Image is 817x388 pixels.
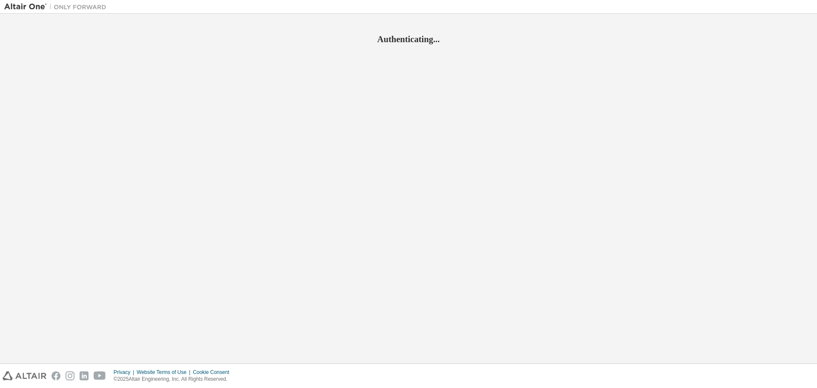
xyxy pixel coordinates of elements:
h2: Authenticating... [4,34,813,45]
div: Cookie Consent [193,369,234,376]
img: instagram.svg [66,371,74,380]
img: youtube.svg [94,371,106,380]
img: Altair One [4,3,111,11]
img: altair_logo.svg [3,371,46,380]
p: © 2025 Altair Engineering, Inc. All Rights Reserved. [114,376,234,383]
div: Privacy [114,369,137,376]
div: Website Terms of Use [137,369,193,376]
img: linkedin.svg [80,371,89,380]
img: facebook.svg [51,371,60,380]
